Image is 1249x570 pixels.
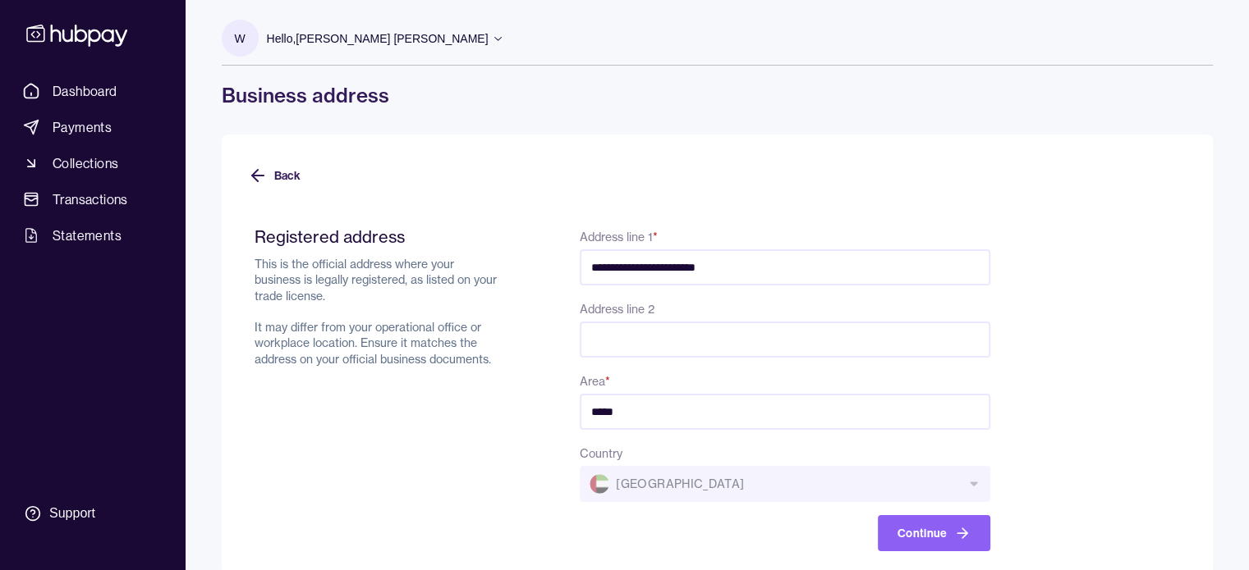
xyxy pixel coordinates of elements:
span: Payments [53,117,112,137]
label: Address line 1 [580,230,658,244]
p: Hello, [PERSON_NAME] [PERSON_NAME] [267,30,489,48]
p: This is the official address where your business is legally registered, as listed on your trade l... [255,257,502,367]
a: Dashboard [16,76,168,106]
a: Statements [16,221,168,250]
span: Dashboard [53,81,117,101]
p: W [234,30,245,48]
span: Statements [53,226,122,245]
a: Support [16,496,168,531]
div: Support [49,504,95,522]
h2: Registered address [255,226,502,247]
span: Collections [53,153,118,173]
a: Payments [16,112,168,142]
label: Area [580,374,610,389]
span: Transactions [53,189,128,209]
label: Address line 2 [580,302,654,317]
h1: Business address [222,82,1213,108]
button: Continue [878,515,990,551]
label: Country [580,446,622,461]
button: Back [248,157,301,194]
a: Transactions [16,185,168,214]
a: Collections [16,148,168,178]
